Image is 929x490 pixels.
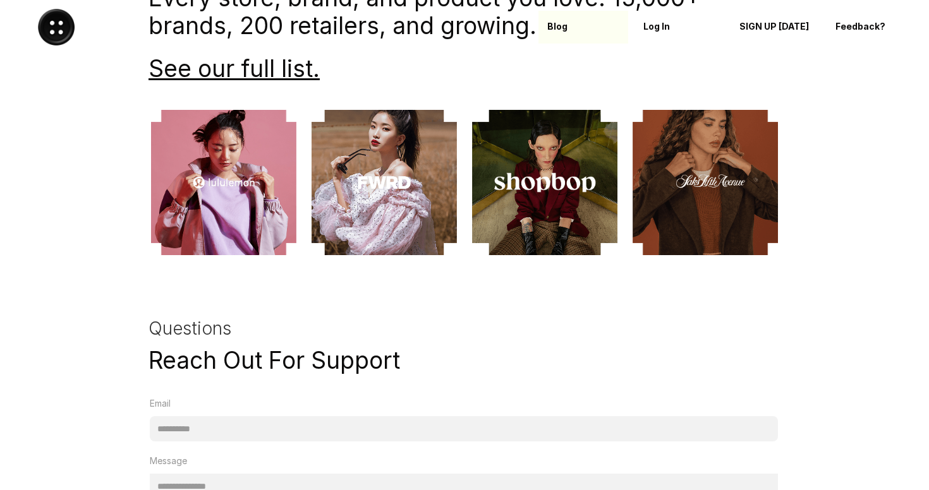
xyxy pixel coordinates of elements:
[835,21,908,32] p: Feedback?
[149,346,780,374] h1: Reach Out For Support
[731,11,820,44] a: SIGN UP [DATE]
[149,318,780,340] h3: Questions
[643,21,715,32] p: Log In
[739,21,811,32] p: SIGN UP [DATE]
[149,54,313,83] a: See our full list
[149,55,780,83] h1: .
[150,454,187,467] p: Message
[547,21,619,32] p: Blog
[150,416,779,441] input: Email
[150,397,171,410] p: Email
[635,11,724,44] a: Log In
[827,11,916,44] a: Feedback?
[538,11,628,44] a: Blog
